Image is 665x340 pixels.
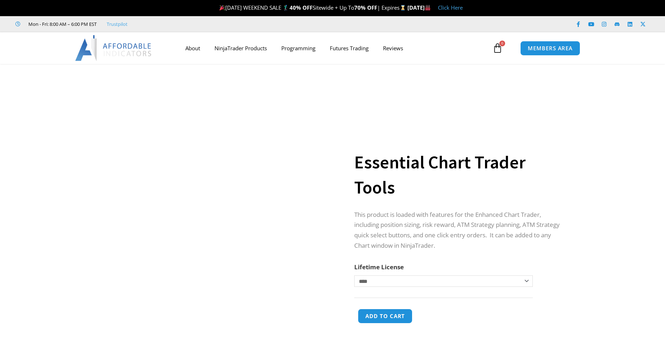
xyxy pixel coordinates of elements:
nav: Menu [178,40,491,56]
h1: Essential Chart Trader Tools [354,150,564,200]
span: MEMBERS AREA [528,46,573,51]
img: 🏭 [425,5,430,10]
span: [DATE] WEEKEND SALE 🏌️‍♂️ Sitewide + Up To | Expires [218,4,407,11]
strong: 40% OFF [290,4,313,11]
a: MEMBERS AREA [520,41,580,56]
button: Add to cart [358,309,412,323]
a: Reviews [376,40,410,56]
img: LogoAI | Affordable Indicators – NinjaTrader [75,35,152,61]
a: Programming [274,40,323,56]
a: Futures Trading [323,40,376,56]
strong: 70% OFF [354,4,377,11]
span: 0 [499,41,505,46]
span: Mon - Fri: 8:00 AM – 6:00 PM EST [27,20,97,28]
a: 0 [482,38,513,59]
label: Lifetime License [354,263,404,271]
img: 🎉 [220,5,225,10]
a: NinjaTrader Products [207,40,274,56]
a: Click Here [438,4,463,11]
a: About [178,40,207,56]
strong: [DATE] [407,4,431,11]
p: This product is loaded with features for the Enhanced Chart Trader, including position sizing, ri... [354,210,564,251]
a: Trustpilot [107,20,128,28]
img: ⌛ [400,5,406,10]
